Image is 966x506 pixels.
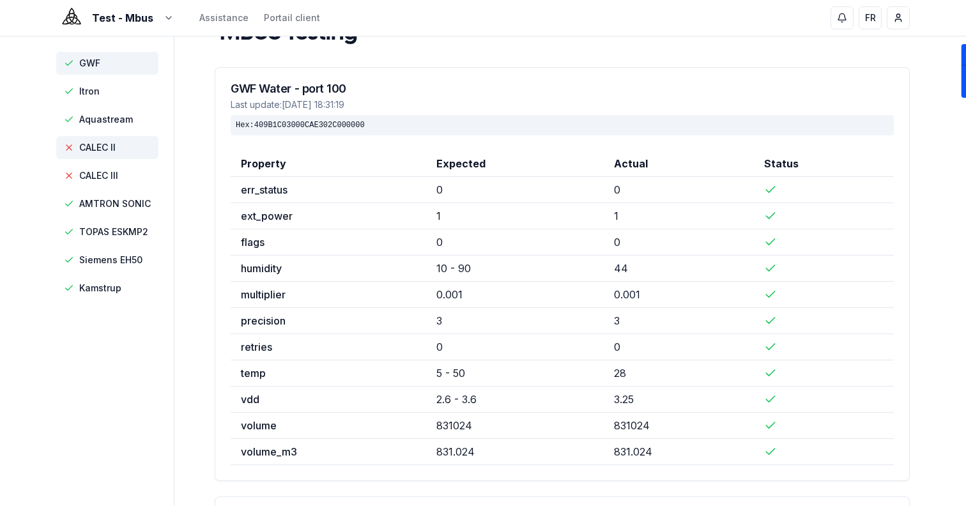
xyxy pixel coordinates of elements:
td: humidity [231,256,426,282]
th: Expected [426,151,604,177]
td: precision [231,308,426,334]
span: TOPAS ESKMP2 [79,226,148,238]
td: temp [231,360,426,387]
span: Aquastream [79,113,133,126]
td: 831.024 [426,439,604,465]
span: GWF [79,57,100,70]
td: 0 [604,177,754,203]
button: FR [859,6,882,29]
td: flags [231,229,426,256]
span: Itron [79,85,100,98]
td: volume [231,413,426,439]
span: Siemens EH50 [79,254,142,266]
td: 0.001 [604,282,754,308]
img: Evoly Logo [56,3,87,33]
div: Hex: 409B1C03000CAE302C000000 [231,115,894,135]
td: 28 [604,360,754,387]
span: Kamstrup [79,282,121,295]
td: err_status [231,177,426,203]
td: 3 [426,308,604,334]
span: CALEC II [79,141,116,154]
span: AMTRON SONIC [79,197,151,210]
div: Last update: [DATE] 18:31:19 [231,98,894,111]
td: 1 [426,203,604,229]
td: 3.25 [604,387,754,413]
td: 831.024 [604,439,754,465]
span: Test - Mbus [92,10,153,26]
td: 44 [604,256,754,282]
span: FR [865,11,876,24]
td: 1 [604,203,754,229]
td: volume_m3 [231,439,426,465]
th: Property [231,151,426,177]
td: 0 [604,334,754,360]
td: 0 [426,177,604,203]
td: 10 - 90 [426,256,604,282]
td: 2.6 - 3.6 [426,387,604,413]
td: 0 [426,229,604,256]
td: 831024 [426,413,604,439]
td: 5 - 50 [426,360,604,387]
th: Actual [604,151,754,177]
td: 3 [604,308,754,334]
button: Test - Mbus [56,10,174,26]
td: 831024 [604,413,754,439]
a: Portail client [264,11,320,24]
td: retries [231,334,426,360]
a: Assistance [199,11,249,24]
td: ext_power [231,203,426,229]
td: 0 [426,334,604,360]
th: Status [754,151,894,177]
h3: GWF Water - port 100 [231,83,894,95]
td: vdd [231,387,426,413]
td: multiplier [231,282,426,308]
span: CALEC III [79,169,118,182]
td: 0.001 [426,282,604,308]
td: 0 [604,229,754,256]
